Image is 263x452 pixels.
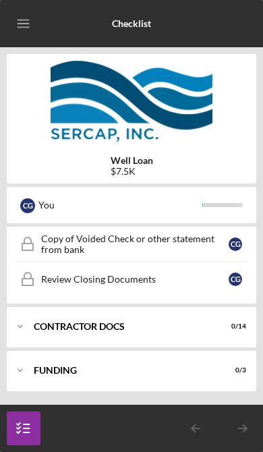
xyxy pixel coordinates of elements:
div: Review Closing Documents [41,274,229,285]
div: Contractor Docs [34,322,212,331]
div: C G [229,237,242,251]
div: Funding [34,366,212,374]
div: 0 / 3 [222,366,246,374]
div: 0 / 14 [222,322,246,331]
a: Copy of Voided Check or other statement from bankCG [13,227,250,262]
div: C G [20,198,35,213]
div: $7.5K [111,166,153,177]
b: Well Loan [111,155,153,166]
a: Review Closing DocumentsCG [13,262,250,297]
b: Checklist [112,18,151,29]
div: Copy of Voided Check or other statement from bank [41,233,229,255]
div: You [38,194,202,217]
div: C G [229,273,242,286]
img: Product logo [7,61,256,142]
